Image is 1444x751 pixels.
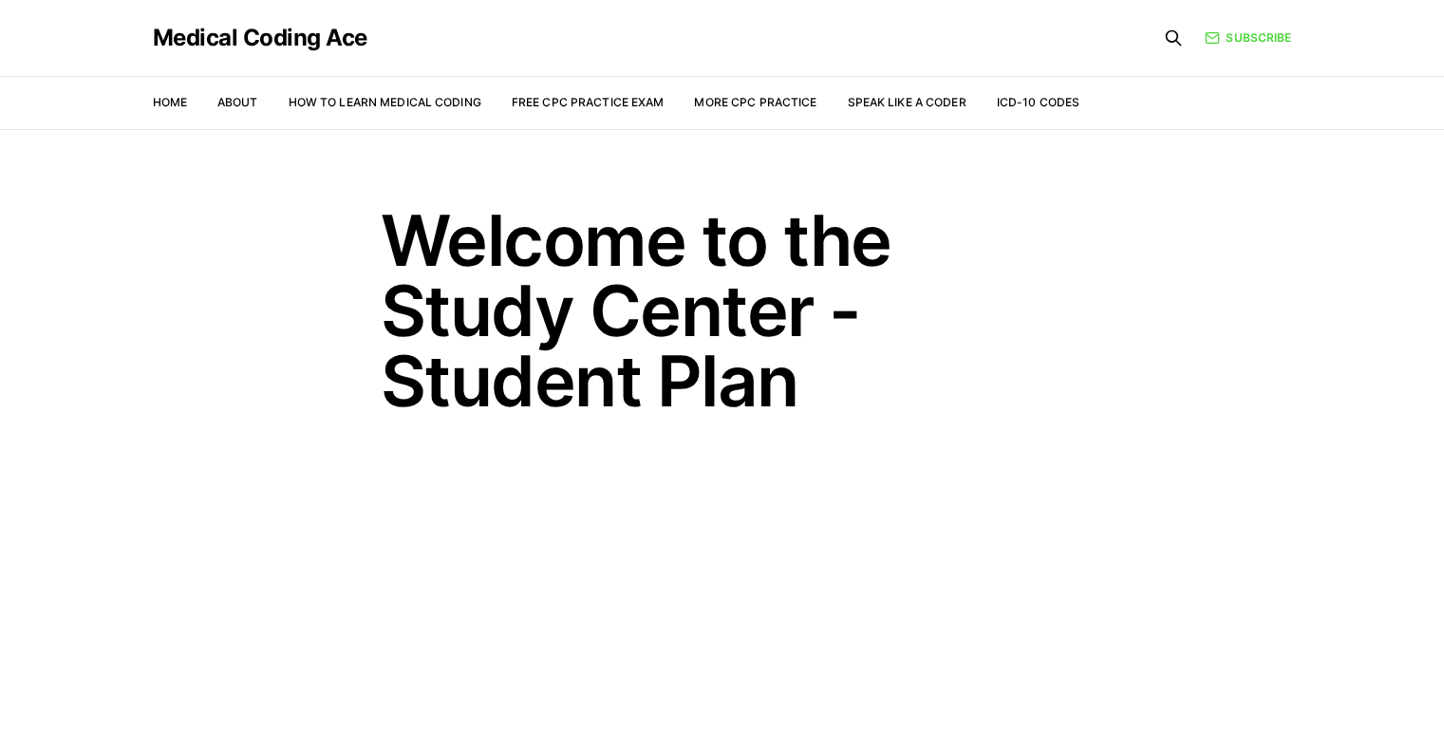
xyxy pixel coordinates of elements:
[217,95,258,109] a: About
[153,27,367,49] a: Medical Coding Ace
[153,95,187,109] a: Home
[512,95,665,109] a: Free CPC Practice Exam
[997,95,1079,109] a: ICD-10 Codes
[381,205,1064,416] h1: Welcome to the Study Center - Student Plan
[848,95,966,109] a: Speak Like a Coder
[1205,29,1291,47] a: Subscribe
[289,95,481,109] a: How to Learn Medical Coding
[694,95,816,109] a: More CPC Practice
